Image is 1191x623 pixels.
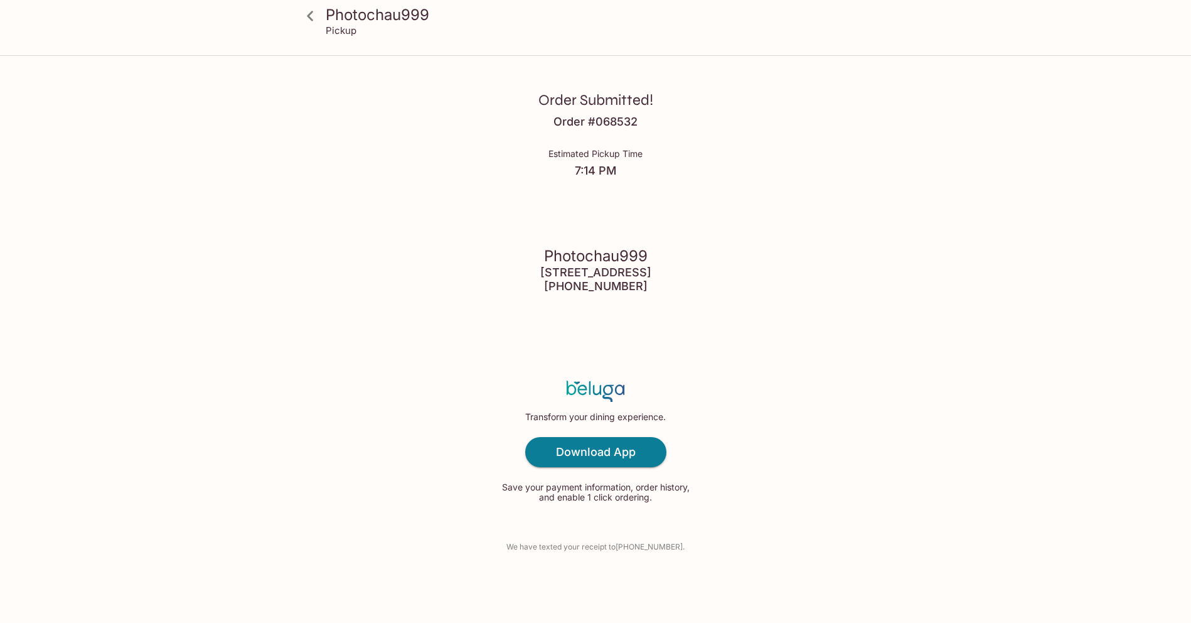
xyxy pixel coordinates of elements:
[544,246,648,266] h3: Photochau999
[548,149,643,159] p: Estimated Pickup Time
[525,437,666,467] a: Download App
[326,5,887,24] h3: Photochau999
[506,541,685,553] p: We have texted your receipt to [PHONE_NUMBER] .
[498,482,693,502] p: Save your payment information, order history, and enable 1 click ordering.
[540,266,651,279] h4: [STREET_ADDRESS]
[544,279,648,293] h4: [PHONE_NUMBER]
[525,412,666,422] p: Transform your dining experience.
[548,164,643,178] h4: 7:14 PM
[326,24,356,36] p: Pickup
[567,381,625,402] img: Beluga
[556,445,636,459] h4: Download App
[538,90,653,110] h3: Order Submitted!
[553,115,638,129] h4: Order # 068532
